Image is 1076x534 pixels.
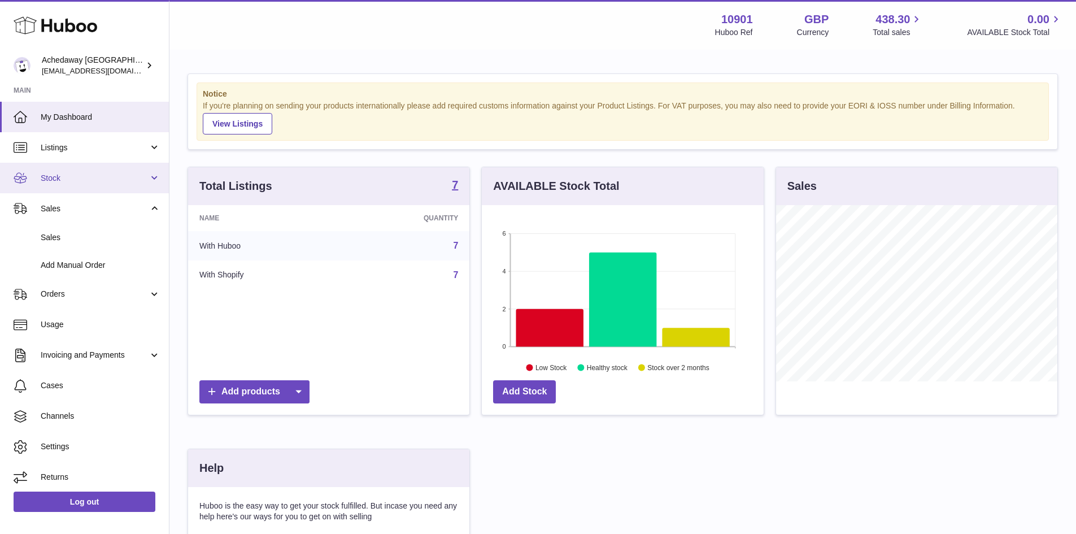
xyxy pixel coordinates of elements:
div: If you're planning on sending your products internationally please add required customs informati... [203,101,1043,134]
span: Orders [41,289,149,299]
div: Currency [797,27,829,38]
span: Returns [41,472,160,483]
a: 438.30 Total sales [873,12,923,38]
span: Channels [41,411,160,422]
img: admin@newpb.co.uk [14,57,31,74]
text: 6 [503,230,506,237]
text: 4 [503,268,506,275]
th: Quantity [340,205,470,231]
h3: Total Listings [199,179,272,194]
a: 7 [452,179,458,193]
td: With Shopify [188,261,340,290]
span: Cases [41,380,160,391]
span: 0.00 [1027,12,1049,27]
p: Huboo is the easy way to get your stock fulfilled. But incase you need any help here's our ways f... [199,501,458,522]
span: Stock [41,173,149,184]
span: [EMAIL_ADDRESS][DOMAIN_NAME] [42,66,166,75]
a: Add products [199,380,310,403]
span: Settings [41,441,160,452]
strong: 10901 [721,12,753,27]
span: Total sales [873,27,923,38]
span: Sales [41,203,149,214]
a: 7 [453,241,458,250]
span: Listings [41,142,149,153]
a: View Listings [203,113,272,134]
div: Huboo Ref [715,27,753,38]
a: 7 [453,270,458,280]
span: Sales [41,232,160,243]
text: Stock over 2 months [648,363,709,371]
span: AVAILABLE Stock Total [967,27,1062,38]
strong: GBP [804,12,829,27]
th: Name [188,205,340,231]
h3: Help [199,461,224,476]
span: 438.30 [875,12,910,27]
h3: Sales [787,179,817,194]
text: 0 [503,343,506,350]
text: Healthy stock [587,363,628,371]
a: 0.00 AVAILABLE Stock Total [967,12,1062,38]
div: Achedaway [GEOGRAPHIC_DATA] [42,55,143,76]
a: Log out [14,492,155,512]
strong: 7 [452,179,458,190]
text: Low Stock [535,363,567,371]
span: My Dashboard [41,112,160,123]
span: Invoicing and Payments [41,350,149,361]
h3: AVAILABLE Stock Total [493,179,619,194]
td: With Huboo [188,231,340,261]
span: Usage [41,319,160,330]
span: Add Manual Order [41,260,160,271]
strong: Notice [203,89,1043,99]
text: 2 [503,305,506,312]
a: Add Stock [493,380,556,403]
